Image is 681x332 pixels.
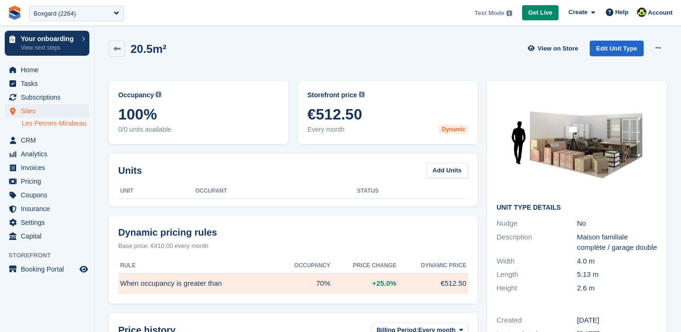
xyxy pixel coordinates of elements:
[316,278,331,289] span: 70%
[528,8,552,17] span: Get Live
[21,77,78,90] span: Tasks
[294,261,330,270] span: Occupancy
[522,5,559,21] a: Get Live
[118,125,279,135] span: 0/0 units available
[21,147,78,161] span: Analytics
[497,315,577,326] div: Created
[506,90,648,196] img: 19m2%20unit.jpg
[21,175,78,188] span: Pricing
[5,216,89,229] a: menu
[307,125,468,135] span: Every month
[118,273,276,294] td: When occupancy is greater than
[21,63,78,77] span: Home
[5,230,89,243] a: menu
[21,216,78,229] span: Settings
[5,134,89,147] a: menu
[577,315,657,326] div: [DATE]
[21,91,78,104] span: Subscriptions
[118,184,195,199] th: Unit
[648,8,672,17] span: Account
[21,35,77,42] p: Your onboarding
[497,204,657,212] h2: Unit Type details
[5,263,89,276] a: menu
[357,184,468,199] th: Status
[5,63,89,77] a: menu
[5,202,89,215] a: menu
[590,41,644,56] a: Edit Unit Type
[118,163,142,178] h2: Units
[5,147,89,161] a: menu
[118,90,154,100] span: Occupancy
[637,8,646,17] img: Catherine Coffey
[353,261,396,270] span: Price change
[118,241,468,251] div: Base price: €410.00 every month
[497,218,577,229] div: Nudge
[441,278,466,289] span: €512.50
[307,106,468,123] span: €512.50
[426,163,468,179] a: Add Units
[307,90,357,100] span: Storefront price
[568,8,587,17] span: Create
[497,256,577,267] div: Width
[22,119,89,128] a: Les Pennes-Mirabeau
[5,91,89,104] a: menu
[34,9,76,18] div: Boxgard (2264)
[5,77,89,90] a: menu
[118,225,468,239] div: Dynamic pricing rules
[577,218,657,229] div: No
[506,10,512,16] img: icon-info-grey-7440780725fd019a000dd9b08b2336e03edf1995a4989e88bcd33f0948082b44.svg
[577,269,657,280] div: 5.13 m
[195,184,357,199] th: Occupant
[5,104,89,118] a: menu
[527,41,582,56] a: View on Store
[21,230,78,243] span: Capital
[21,188,78,202] span: Coupons
[21,134,78,147] span: CRM
[5,188,89,202] a: menu
[78,264,89,275] a: Preview store
[372,278,396,289] span: +25.0%
[497,232,577,253] div: Description
[615,8,629,17] span: Help
[538,44,578,53] span: View on Store
[21,104,78,118] span: Sites
[497,283,577,294] div: Height
[5,175,89,188] a: menu
[421,261,466,270] span: Dynamic price
[5,31,89,56] a: Your onboarding View next steps
[21,202,78,215] span: Insurance
[8,6,22,20] img: stora-icon-8386f47178a22dfd0bd8f6a31ec36ba5ce8667c1dd55bd0f319d3a0aa187defe.svg
[21,43,77,52] p: View next steps
[131,43,166,55] h2: 20.5m²
[118,258,276,273] th: Rule
[156,92,161,97] img: icon-info-grey-7440780725fd019a000dd9b08b2336e03edf1995a4989e88bcd33f0948082b44.svg
[21,263,78,276] span: Booking Portal
[577,283,657,294] div: 2.6 m
[5,161,89,174] a: menu
[577,256,657,267] div: 4.0 m
[439,125,468,134] div: Dynamic
[21,161,78,174] span: Invoices
[497,269,577,280] div: Length
[577,232,657,253] div: Maison familiale complète / garage double
[118,106,279,123] span: 100%
[359,92,365,97] img: icon-info-grey-7440780725fd019a000dd9b08b2336e03edf1995a4989e88bcd33f0948082b44.svg
[474,9,504,18] span: Test Mode
[9,251,94,260] span: Storefront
